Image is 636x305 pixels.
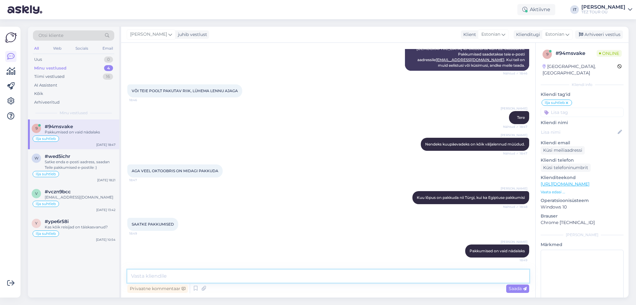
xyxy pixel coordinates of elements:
[501,240,527,244] span: [PERSON_NAME]
[541,146,585,155] div: Küsi meiliaadressi
[36,232,56,235] span: Ilja suhtleb
[96,208,116,212] div: [DATE] 13:42
[45,124,73,129] span: #94msvake
[45,129,116,135] div: Pakkumised on vaid nädalaks
[597,50,622,57] span: Online
[5,32,17,43] img: Askly Logo
[74,44,89,52] div: Socials
[545,31,564,38] span: Estonian
[545,101,565,105] span: Ilja suhtleb
[34,82,57,88] div: AI Assistent
[96,237,116,242] div: [DATE] 10:54
[34,91,43,97] div: Kõik
[60,110,88,116] span: Minu vestlused
[541,140,624,146] p: Kliendi email
[556,50,597,57] div: # 94msvake
[425,142,525,146] span: Nendeks kuupäevadeks on kõik väljalennud müüdud.
[417,195,525,200] span: Kuu lõpus on pakkuda nii Türgi, kui ka Egiptuse pakkumisi
[101,44,114,52] div: Email
[541,108,624,117] input: Lisa tag
[481,31,500,38] span: Estonian
[132,88,238,93] span: VÕI TEIE POOLT PAKUTAV RIIK, LÜHEMA LENNU AJAGA
[34,56,42,63] div: Uus
[541,232,624,238] div: [PERSON_NAME]
[581,5,625,10] div: [PERSON_NAME]
[503,124,527,129] span: Nähtud ✓ 18:47
[405,32,529,71] div: Suurepärane valik! Valmistame ette reisipaketid ühele täiskasvanule ja ühele 14-aastasele lapsele...
[39,32,63,39] span: Otsi kliente
[581,10,625,15] div: TEZ TOUR OÜ
[541,129,616,136] input: Lisa nimi
[129,231,152,236] span: 18:49
[36,137,56,141] span: Ilja suhtleb
[470,249,525,253] span: Pakkumised on vaid nädalaks
[541,82,624,87] div: Kliendi info
[514,31,540,38] div: Klienditugi
[130,31,167,38] span: [PERSON_NAME]
[501,186,527,191] span: [PERSON_NAME]
[36,172,56,176] span: Ilja suhtleb
[541,181,589,187] a: [URL][DOMAIN_NAME]
[34,65,66,71] div: Minu vestlused
[97,178,116,182] div: [DATE] 18:21
[132,222,174,227] span: SAATKE PAKKUMISED
[104,65,113,71] div: 4
[132,168,218,173] span: AGA VEEL OKTOOBRIS ON MIDAGI PAKKUDA
[543,63,617,76] div: [GEOGRAPHIC_DATA], [GEOGRAPHIC_DATA]
[129,178,152,182] span: 18:47
[541,91,624,98] p: Kliendi tag'id
[34,156,39,160] span: w
[45,159,116,170] div: Satke enda e-posti aadress, saadan Teile pakkumised e-postile :)
[34,99,60,105] div: Arhiveeritud
[503,151,527,156] span: Nähtud ✓ 18:47
[45,154,70,159] span: #wed5ichr
[541,164,591,172] div: Küsi telefoninumbrit
[103,74,113,80] div: 16
[546,52,548,56] span: 9
[541,157,624,164] p: Kliendi telefon
[503,71,527,76] span: Nähtud ✓ 18:46
[541,189,624,195] p: Vaata edasi ...
[35,191,38,196] span: v
[35,126,38,131] span: 9
[541,204,624,210] p: Windows 10
[541,174,624,181] p: Klienditeekond
[541,219,624,226] p: Chrome [TECHNICAL_ID]
[501,106,527,111] span: [PERSON_NAME]
[45,224,116,230] div: Kas kõik reisijad on täiskasvanud?
[517,115,525,120] span: Tere
[503,204,527,209] span: Nähtud ✓ 18:48
[541,197,624,204] p: Operatsioonisüsteem
[127,285,188,293] div: Privaatne kommentaar
[517,4,555,15] div: Aktiivne
[541,241,624,248] p: Märkmed
[504,258,527,262] span: 18:49
[581,5,632,15] a: [PERSON_NAME]TEZ TOUR OÜ
[436,57,504,62] a: [EMAIL_ADDRESS][DOMAIN_NAME]
[175,31,207,38] div: juhib vestlust
[461,31,476,38] div: Klient
[36,202,56,206] span: Ilja suhtleb
[45,219,69,224] span: #ype6r58i
[501,133,527,137] span: [PERSON_NAME]
[509,286,527,291] span: Saada
[33,44,40,52] div: All
[45,189,71,195] span: #vczn9bcc
[541,119,624,126] p: Kliendi nimi
[575,30,623,39] div: Arhiveeri vestlus
[52,44,63,52] div: Web
[45,195,116,200] div: [EMAIL_ADDRESS][DOMAIN_NAME]
[104,56,113,63] div: 0
[96,142,116,147] div: [DATE] 18:47
[34,74,65,80] div: Tiimi vestlused
[35,221,38,226] span: y
[129,98,152,102] span: 18:46
[570,5,579,14] div: IT
[541,213,624,219] p: Brauser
